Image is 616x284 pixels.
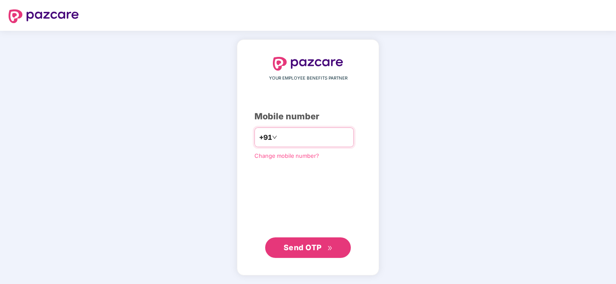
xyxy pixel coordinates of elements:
span: double-right [327,246,333,251]
span: YOUR EMPLOYEE BENEFITS PARTNER [269,75,347,82]
span: +91 [259,132,272,143]
img: logo [9,9,79,23]
img: logo [273,57,343,71]
a: Change mobile number? [254,152,319,159]
div: Mobile number [254,110,362,123]
button: Send OTPdouble-right [265,237,351,258]
span: down [272,135,277,140]
span: Send OTP [284,243,322,252]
